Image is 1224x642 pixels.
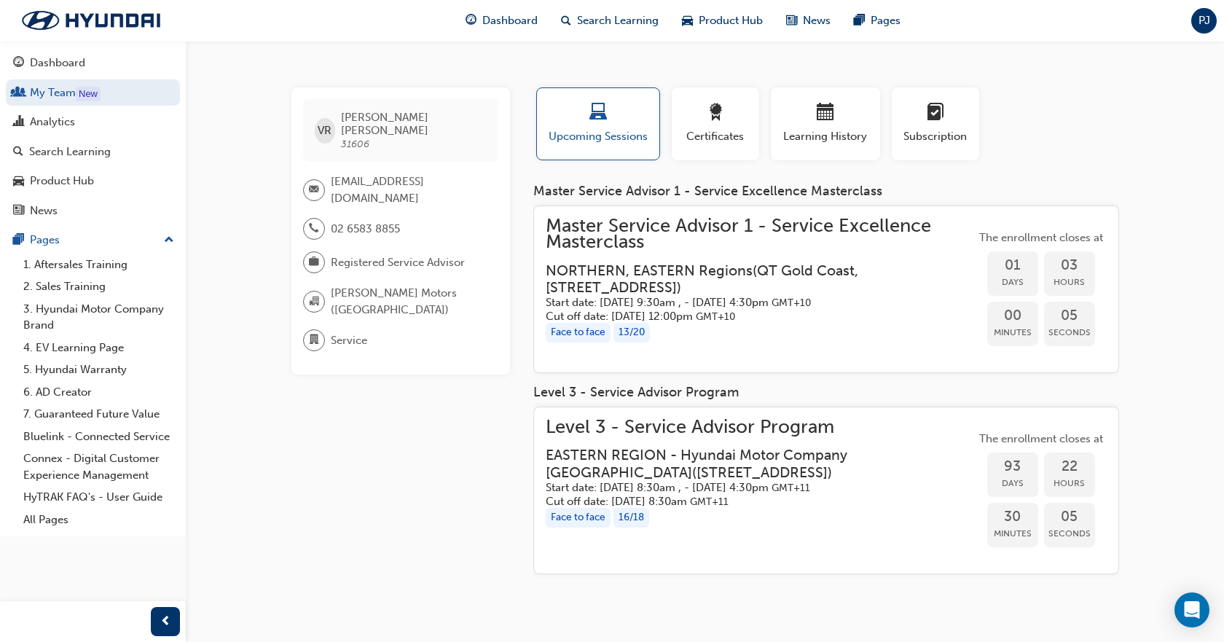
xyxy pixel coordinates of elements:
[782,128,869,145] span: Learning History
[548,128,648,145] span: Upcoming Sessions
[546,508,611,528] div: Face to face
[1044,274,1095,291] span: Hours
[341,111,486,137] span: [PERSON_NAME] [PERSON_NAME]
[13,234,24,247] span: pages-icon
[17,426,180,448] a: Bluelink - Connected Service
[17,298,180,337] a: 3. Hyundai Motor Company Brand
[17,486,180,509] a: HyTRAK FAQ's - User Guide
[1044,308,1095,324] span: 05
[903,128,968,145] span: Subscription
[6,50,180,77] a: Dashboard
[772,482,810,494] span: Australian Eastern Daylight Time GMT+11
[987,525,1038,542] span: Minutes
[13,57,24,70] span: guage-icon
[13,116,24,129] span: chart-icon
[6,109,180,136] a: Analytics
[29,144,111,160] div: Search Learning
[976,230,1107,246] span: The enrollment closes at
[1198,12,1210,29] span: PJ
[987,324,1038,341] span: Minutes
[1044,509,1095,525] span: 05
[987,509,1038,525] span: 30
[1044,324,1095,341] span: Seconds
[707,103,724,123] span: award-icon
[549,6,670,36] a: search-iconSearch Learning
[331,285,487,318] span: [PERSON_NAME] Motors ([GEOGRAPHIC_DATA])
[6,47,180,227] button: DashboardMy TeamAnalyticsSearch LearningProduct HubNews
[536,87,660,160] button: Upcoming Sessions
[772,297,811,309] span: Australian Eastern Standard Time GMT+10
[30,232,60,248] div: Pages
[1044,475,1095,492] span: Hours
[13,146,23,159] span: search-icon
[17,359,180,381] a: 5. Hyundai Warranty
[17,509,180,531] a: All Pages
[786,12,797,30] span: news-icon
[854,12,865,30] span: pages-icon
[927,103,944,123] span: learningplan-icon
[1044,458,1095,475] span: 22
[309,292,319,311] span: organisation-icon
[17,254,180,276] a: 1. Aftersales Training
[76,87,101,101] div: Tooltip anchor
[160,613,171,631] span: prev-icon
[546,310,952,324] h5: Cut off date: [DATE] 12:00pm
[577,12,659,29] span: Search Learning
[6,197,180,224] a: News
[17,275,180,298] a: 2. Sales Training
[13,175,24,188] span: car-icon
[466,12,476,30] span: guage-icon
[17,447,180,486] a: Connex - Digital Customer Experience Management
[1174,592,1209,627] div: Open Intercom Messenger
[546,323,611,342] div: Face to face
[13,205,24,218] span: news-icon
[318,122,331,139] span: VR
[1044,525,1095,542] span: Seconds
[987,458,1038,475] span: 93
[1044,257,1095,274] span: 03
[30,203,58,219] div: News
[546,218,976,251] span: Master Service Advisor 1 - Service Excellence Masterclass
[331,173,487,206] span: [EMAIL_ADDRESS][DOMAIN_NAME]
[546,296,952,310] h5: Start date: [DATE] 9:30am , - [DATE] 4:30pm
[546,262,952,297] h3: NORTHERN, EASTERN Regions ( QT Gold Coast, [STREET_ADDRESS] )
[987,475,1038,492] span: Days
[546,218,1107,361] a: Master Service Advisor 1 - Service Excellence MasterclassNORTHERN, EASTERN Regions(QT Gold Coast,...
[613,508,649,528] div: 16 / 18
[892,87,979,160] button: Subscription
[546,419,1107,563] a: Level 3 - Service Advisor ProgramEASTERN REGION - Hyundai Motor Company [GEOGRAPHIC_DATA]([STREET...
[309,331,319,350] span: department-icon
[30,114,75,130] div: Analytics
[331,221,400,238] span: 02 6583 8855
[987,257,1038,274] span: 01
[546,419,976,436] span: Level 3 - Service Advisor Program
[976,431,1107,447] span: The enrollment closes at
[672,87,759,160] button: Certificates
[533,184,1119,200] div: Master Service Advisor 1 - Service Excellence Masterclass
[13,87,24,100] span: people-icon
[309,253,319,272] span: briefcase-icon
[871,12,901,29] span: Pages
[546,495,952,509] h5: Cut off date: [DATE] 8:30am
[546,481,952,495] h5: Start date: [DATE] 8:30am , - [DATE] 4:30pm
[6,227,180,254] button: Pages
[696,310,735,323] span: Australian Eastern Standard Time GMT+10
[7,5,175,36] img: Trak
[613,323,650,342] div: 13 / 20
[803,12,831,29] span: News
[699,12,763,29] span: Product Hub
[331,254,465,271] span: Registered Service Advisor
[6,168,180,195] a: Product Hub
[17,403,180,426] a: 7. Guaranteed Future Value
[670,6,774,36] a: car-iconProduct Hub
[17,337,180,359] a: 4. EV Learning Page
[6,138,180,165] a: Search Learning
[987,274,1038,291] span: Days
[6,79,180,106] a: My Team
[533,385,1119,401] div: Level 3 - Service Advisor Program
[30,55,85,71] div: Dashboard
[17,381,180,404] a: 6. AD Creator
[482,12,538,29] span: Dashboard
[690,496,729,508] span: Australian Eastern Daylight Time GMT+11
